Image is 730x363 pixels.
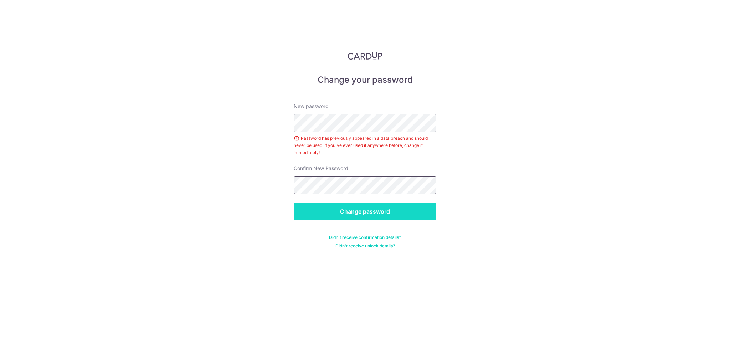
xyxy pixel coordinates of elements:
div: Password has previously appeared in a data breach and should never be used. If you've ever used i... [294,135,436,156]
a: Didn't receive unlock details? [335,243,395,249]
label: Confirm New Password [294,165,348,172]
img: CardUp Logo [348,51,382,60]
a: Didn't receive confirmation details? [329,235,401,240]
h5: Change your password [294,74,436,86]
label: New password [294,103,329,110]
input: Change password [294,203,436,220]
